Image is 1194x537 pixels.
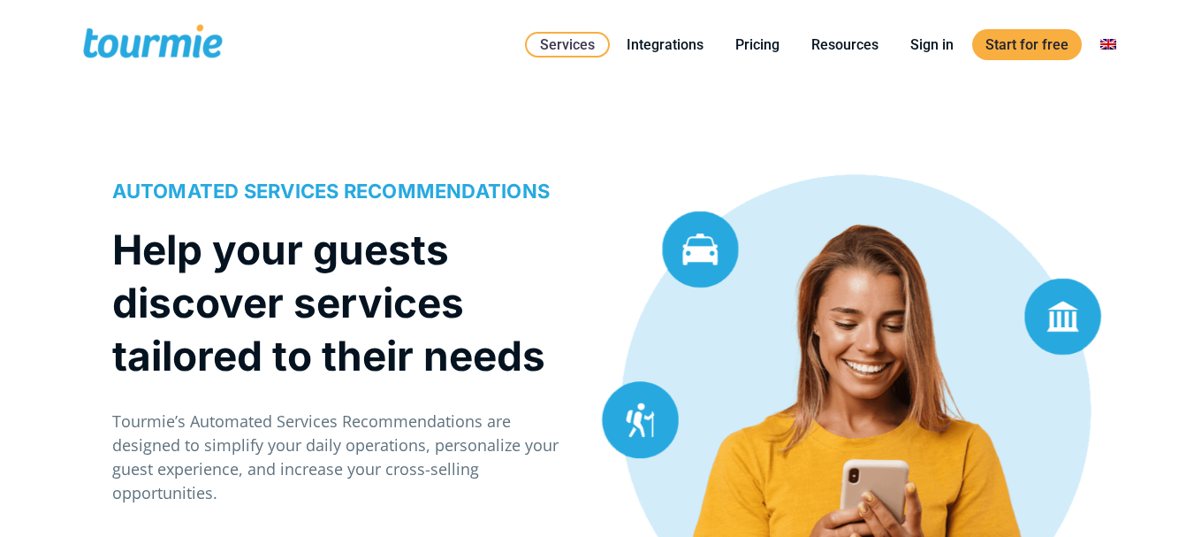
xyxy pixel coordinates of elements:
a: Pricing [722,34,793,56]
a: Sign in [897,34,967,56]
h1: Help your guests discover services tailored to their needs [112,223,574,382]
a: Resources [798,34,892,56]
span: AUTOMATED SERVICES RECOMMENDATIONS [112,180,550,203]
a: Start for free [972,29,1082,60]
a: Integrations [613,34,717,56]
p: Tourmie’s Automated Services Recommendations are designed to simplify your daily operations, pers... [112,410,574,505]
a: Services [525,32,610,58]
